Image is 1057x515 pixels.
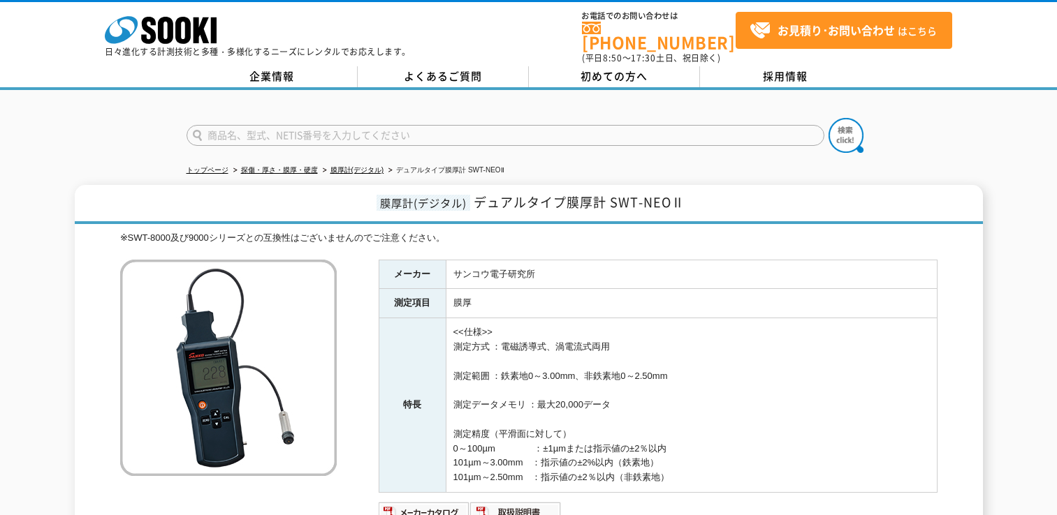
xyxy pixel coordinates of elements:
span: お電話でのお問い合わせは [582,12,736,20]
a: トップページ [187,166,228,174]
li: デュアルタイプ膜厚計 SWT-NEOⅡ [386,163,504,178]
strong: お見積り･お問い合わせ [778,22,895,38]
span: 17:30 [631,52,656,64]
span: 8:50 [603,52,622,64]
img: デュアルタイプ膜厚計 SWT-NEOⅡ [120,260,337,476]
span: 膜厚計(デジタル) [377,195,470,211]
th: 特長 [379,318,446,493]
a: 企業情報 [187,66,358,87]
td: 膜厚 [446,289,937,318]
span: (平日 ～ 土日、祝日除く) [582,52,720,64]
input: 商品名、型式、NETIS番号を入力してください [187,125,824,146]
span: デュアルタイプ膜厚計 SWT-NEOⅡ [474,193,685,211]
p: 日々進化する計測技術と多種・多様化するニーズにレンタルでお応えします。 [105,47,411,56]
div: ※SWT-8000及び9000シリーズとの互換性はございませんのでご注意ください。 [120,231,938,246]
td: <<仕様>> 測定方式 ：電磁誘導式、渦電流式両用 測定範囲 ：鉄素地0～3.00mm、非鉄素地0～2.50mm 測定データメモリ ：最大20,000データ 測定精度（平滑面に対して） 0～10... [446,318,937,493]
a: [PHONE_NUMBER] [582,22,736,50]
span: はこちら [750,20,937,41]
a: お見積り･お問い合わせはこちら [736,12,952,49]
th: 測定項目 [379,289,446,318]
a: 採用情報 [700,66,871,87]
img: btn_search.png [829,118,863,153]
a: 初めての方へ [529,66,700,87]
span: 初めての方へ [581,68,648,84]
a: 膜厚計(デジタル) [330,166,384,174]
a: 探傷・厚さ・膜厚・硬度 [241,166,318,174]
a: よくあるご質問 [358,66,529,87]
th: メーカー [379,260,446,289]
td: サンコウ電子研究所 [446,260,937,289]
